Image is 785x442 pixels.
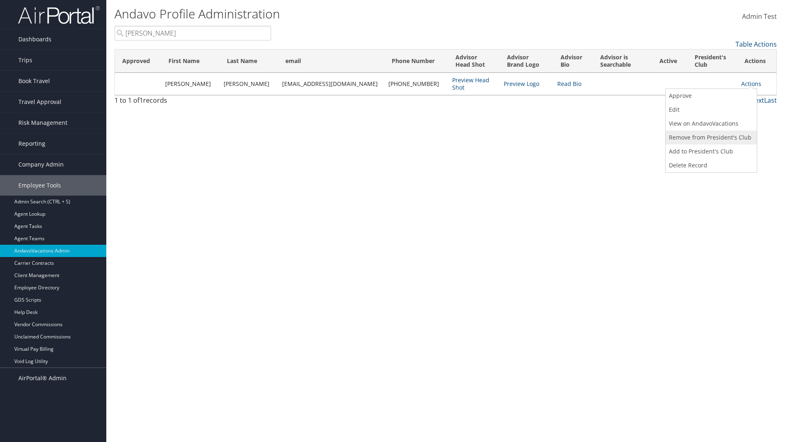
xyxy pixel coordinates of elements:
[115,50,161,73] th: Approved: activate to sort column ascending
[452,76,489,91] a: Preview Head Shot
[18,113,67,133] span: Risk Management
[652,50,687,73] th: Active: activate to sort column ascending
[139,96,143,105] span: 1
[448,50,500,73] th: Advisor Head Shot: activate to sort column ascending
[18,29,52,50] span: Dashboards
[384,50,448,73] th: Phone Number: activate to sort column ascending
[384,73,448,95] td: [PHONE_NUMBER]
[666,89,755,103] a: Approve
[687,50,738,73] th: President's Club: activate to sort column ascending
[18,154,64,175] span: Company Admin
[278,73,384,95] td: [EMAIL_ADDRESS][DOMAIN_NAME]
[18,50,32,70] span: Trips
[18,175,61,196] span: Employee Tools
[500,50,553,73] th: Advisor Brand Logo: activate to sort column ascending
[666,117,755,131] a: View on AndavoVacations
[557,80,581,88] a: Read Bio
[220,50,278,73] th: Last Name: activate to sort column ascending
[593,50,652,73] th: Advisor is Searchable: activate to sort column ascending
[114,26,271,41] input: Search
[742,4,777,29] a: Admin Test
[737,50,776,73] th: Actions
[114,5,556,23] h1: Andavo Profile Administration
[18,368,67,388] span: AirPortal® Admin
[666,131,755,144] a: Remove from President's Club
[666,103,755,117] a: Edit
[18,133,45,154] span: Reporting
[18,92,61,112] span: Travel Approval
[504,80,539,88] a: Preview Logo
[278,50,384,73] th: email: activate to sort column ascending
[736,40,777,49] a: Table Actions
[764,96,777,105] a: Last
[553,50,593,73] th: Advisor Bio: activate to sort column ascending
[666,158,755,172] a: Delete Record
[18,71,50,91] span: Book Travel
[220,73,278,95] td: [PERSON_NAME]
[741,80,761,88] a: Actions
[161,50,220,73] th: First Name: activate to sort column ascending
[742,12,777,21] span: Admin Test
[114,95,271,109] div: 1 to 1 of records
[666,144,755,158] a: Add to President's Club
[161,73,220,95] td: [PERSON_NAME]
[18,5,100,25] img: airportal-logo.png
